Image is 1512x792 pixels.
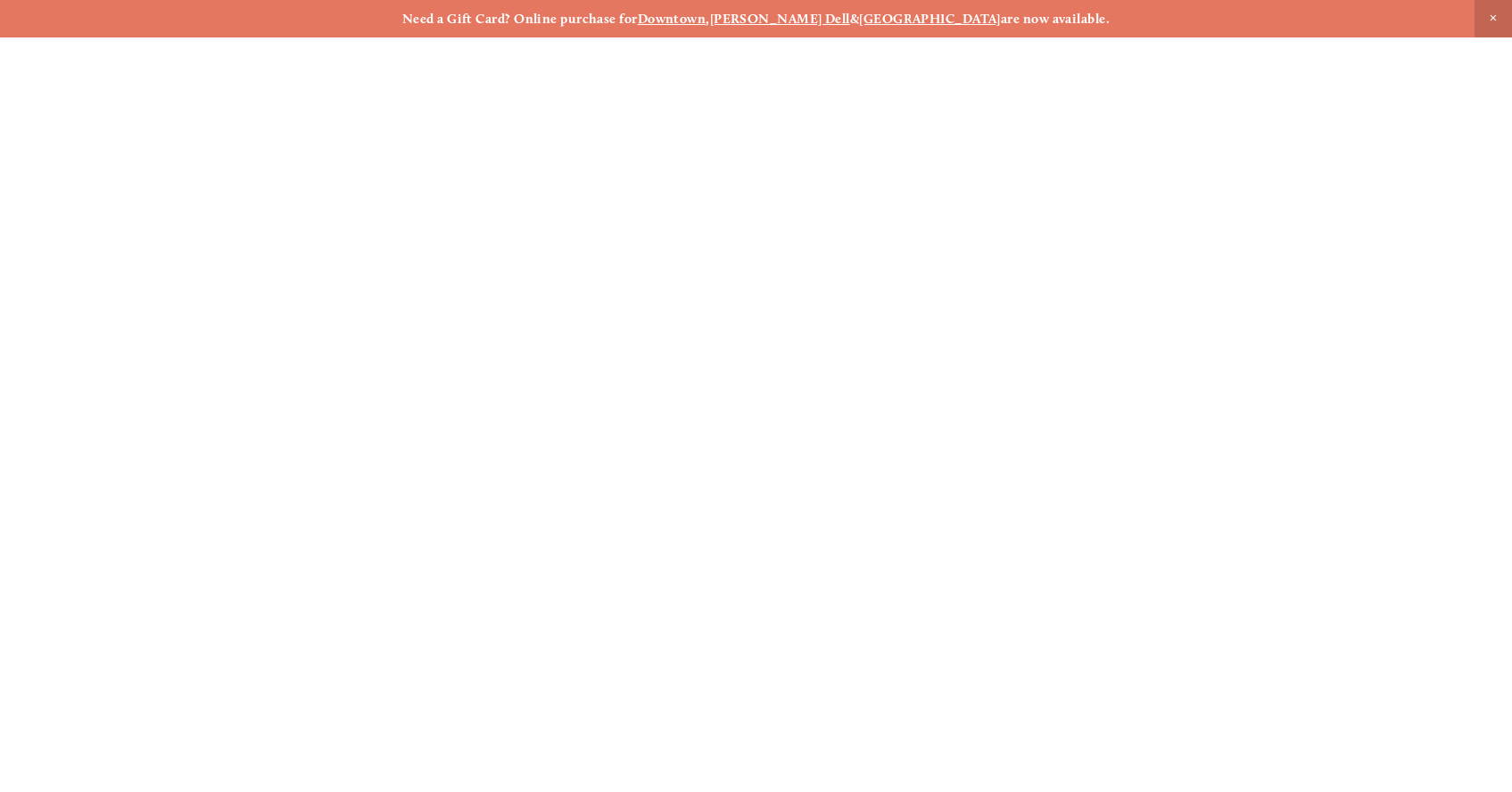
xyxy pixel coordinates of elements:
[638,11,706,27] a: Downtown
[1001,11,1110,27] strong: are now available.
[859,11,1001,27] a: [GEOGRAPHIC_DATA]
[850,11,859,27] strong: &
[402,11,638,27] strong: Need a Gift Card? Online purchase for
[710,11,850,27] a: [PERSON_NAME] Dell
[706,11,709,27] strong: ,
